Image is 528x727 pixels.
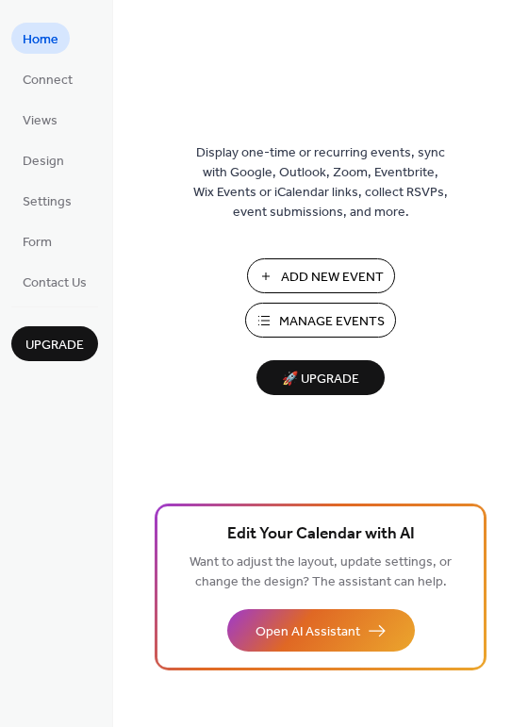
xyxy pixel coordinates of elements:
span: Contact Us [23,273,87,293]
a: Views [11,104,69,135]
span: Edit Your Calendar with AI [227,521,415,548]
span: Home [23,30,58,50]
span: Connect [23,71,73,91]
span: Settings [23,192,72,212]
a: Settings [11,185,83,216]
button: Open AI Assistant [227,609,415,652]
span: Manage Events [279,312,385,332]
span: Open AI Assistant [256,622,360,642]
span: Upgrade [25,336,84,355]
a: Contact Us [11,266,98,297]
span: Want to adjust the layout, update settings, or change the design? The assistant can help. [190,550,452,595]
span: Design [23,152,64,172]
button: 🚀 Upgrade [256,360,385,395]
a: Home [11,23,70,54]
button: Upgrade [11,326,98,361]
span: 🚀 Upgrade [268,367,373,392]
a: Connect [11,63,84,94]
span: Display one-time or recurring events, sync with Google, Outlook, Zoom, Eventbrite, Wix Events or ... [193,143,448,223]
span: Form [23,233,52,253]
button: Manage Events [245,303,396,338]
a: Form [11,225,63,256]
span: Add New Event [281,268,384,288]
a: Design [11,144,75,175]
span: Views [23,111,58,131]
button: Add New Event [247,258,395,293]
